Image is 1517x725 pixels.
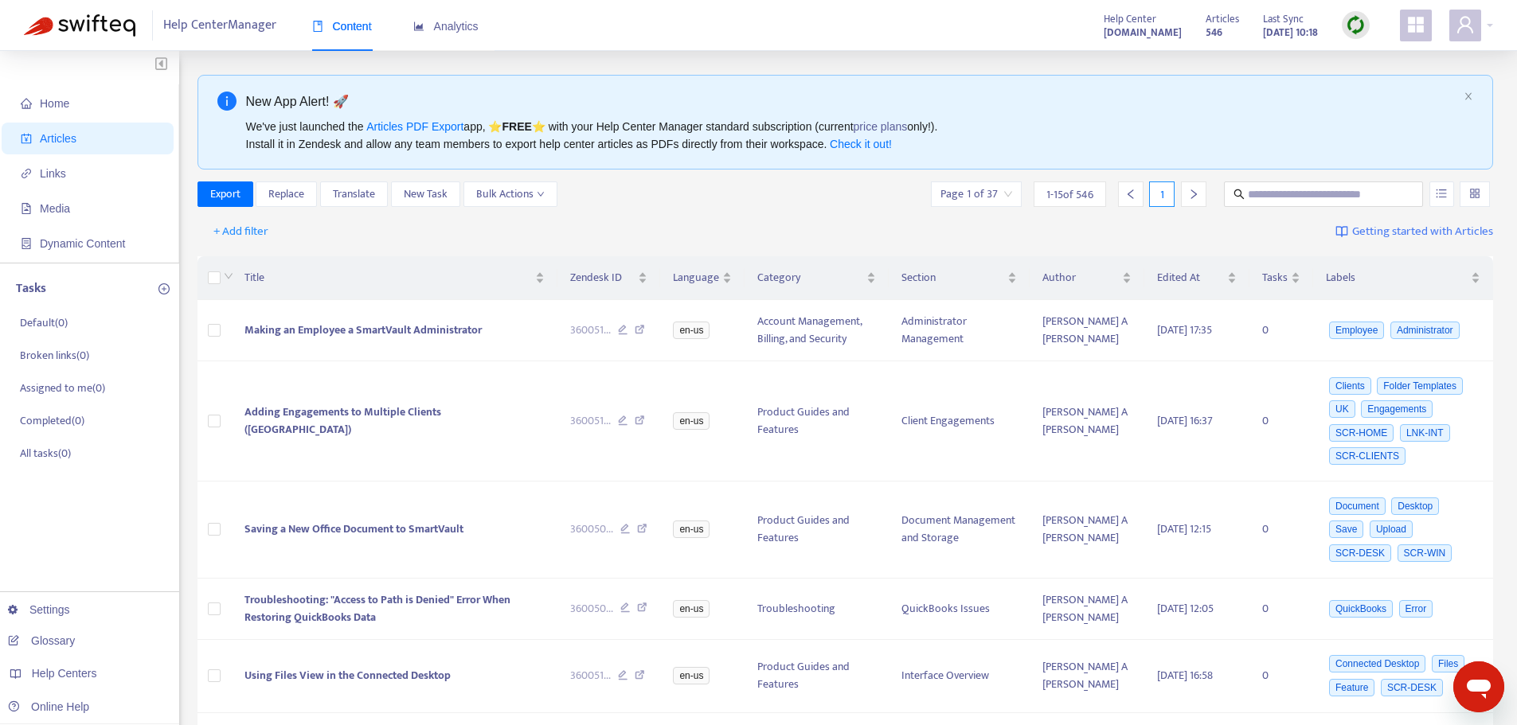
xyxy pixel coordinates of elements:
span: en-us [673,412,710,430]
span: Employee [1329,322,1384,339]
span: Saving a New Office Document to SmartVault [244,520,463,538]
p: Completed ( 0 ) [20,412,84,429]
span: en-us [673,520,710,538]
span: Analytics [413,20,479,33]
span: [DATE] 17:35 [1157,321,1212,339]
span: 360050 ... [570,520,613,538]
span: Labels [1326,269,1468,286]
a: price plans [854,120,908,133]
a: Articles PDF Export [366,120,463,133]
span: Bulk Actions [476,185,545,203]
span: Using Files View in the Connected Desktop [244,666,451,684]
div: We've just launched the app, ⭐ ⭐️ with your Help Center Manager standard subscription (current on... [246,118,1458,153]
td: 0 [1249,300,1313,361]
a: Check it out! [830,138,892,150]
span: 360050 ... [570,600,613,618]
td: Product Guides and Features [745,640,889,713]
td: 0 [1249,579,1313,640]
td: QuickBooks Issues [889,579,1030,640]
span: en-us [673,667,710,684]
td: [PERSON_NAME] A [PERSON_NAME] [1030,300,1144,361]
span: Error [1399,600,1433,618]
span: Clients [1329,377,1371,395]
span: Title [244,269,532,286]
td: Product Guides and Features [745,481,889,579]
iframe: Button to launch messaging window [1453,661,1504,712]
span: Zendesk ID [570,269,635,286]
span: Help Center [1104,10,1156,28]
p: Default ( 0 ) [20,314,68,331]
span: book [312,21,323,32]
td: 0 [1249,481,1313,579]
span: Getting started with Articles [1352,223,1493,241]
p: Assigned to me ( 0 ) [20,380,105,396]
span: en-us [673,322,710,339]
a: Glossary [8,634,75,647]
td: Interface Overview [889,640,1030,713]
span: close [1464,92,1473,101]
span: plus-circle [158,283,170,294]
span: area-chart [413,21,424,32]
p: Tasks [16,279,46,298]
strong: [DATE] 10:18 [1263,24,1318,41]
span: search [1234,189,1245,200]
span: Administrator [1390,322,1460,339]
td: [PERSON_NAME] A [PERSON_NAME] [1030,579,1144,640]
td: 0 [1249,361,1313,481]
span: Troubleshooting: "Access to Path is Denied" Error When Restoring QuickBooks Data [244,591,510,626]
span: + Add filter [213,222,268,241]
th: Language [660,256,745,300]
span: Files [1432,655,1464,672]
td: Account Management, Billing, and Security [745,300,889,361]
th: Author [1030,256,1144,300]
th: Category [745,256,889,300]
td: [PERSON_NAME] A [PERSON_NAME] [1030,640,1144,713]
span: Language [673,269,719,286]
button: close [1464,92,1473,102]
span: QuickBooks [1329,600,1393,618]
span: Last Sync [1263,10,1304,28]
span: link [21,168,32,179]
span: account-book [21,133,32,144]
button: + Add filter [201,219,280,244]
strong: 546 [1206,24,1222,41]
span: user [1456,15,1475,34]
span: [DATE] 16:37 [1157,411,1213,430]
span: Connected Desktop [1329,655,1425,672]
span: Content [312,20,372,33]
th: Section [889,256,1030,300]
button: New Task [391,181,460,207]
span: Links [40,167,66,180]
span: Document [1329,497,1386,515]
span: Export [210,185,240,203]
span: SCR-DESK [1381,679,1443,696]
span: Making an Employee a SmartVault Administrator [244,321,482,339]
span: Tasks [1262,269,1288,286]
img: Swifteq [24,14,135,37]
button: Bulk Actionsdown [463,181,557,207]
span: down [224,271,233,281]
strong: [DOMAIN_NAME] [1104,24,1182,41]
span: UK [1329,400,1355,418]
th: Zendesk ID [557,256,661,300]
td: 0 [1249,640,1313,713]
span: right [1188,189,1199,200]
button: Export [197,181,253,207]
div: New App Alert! 🚀 [246,92,1458,111]
span: home [21,98,32,109]
div: 1 [1149,181,1175,207]
span: Media [40,202,70,215]
span: Home [40,97,69,110]
span: 1 - 15 of 546 [1046,186,1093,203]
span: Translate [333,185,375,203]
a: Online Help [8,700,89,713]
span: SCR-CLIENTS [1329,447,1406,465]
p: All tasks ( 0 ) [20,445,71,462]
td: Client Engagements [889,361,1030,481]
span: Dynamic Content [40,237,125,250]
span: Upload [1370,520,1413,538]
span: Edited At [1157,269,1225,286]
span: Section [901,269,1004,286]
td: Document Management and Storage [889,481,1030,579]
th: Title [232,256,557,300]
